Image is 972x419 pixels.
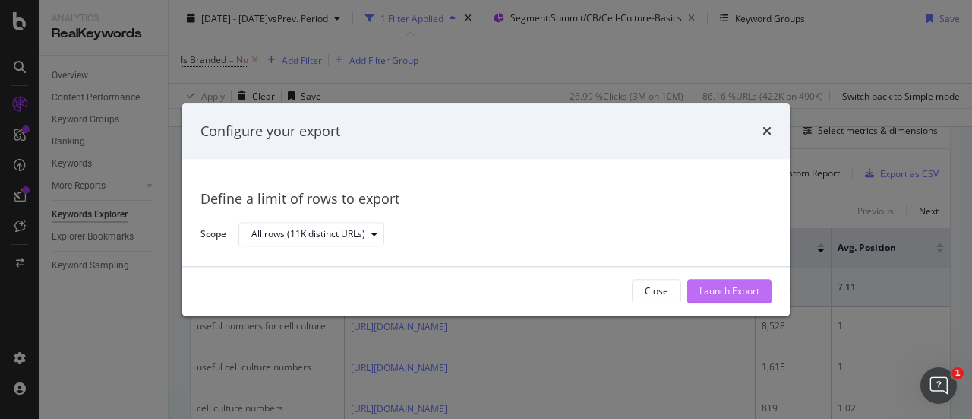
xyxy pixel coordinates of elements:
[200,122,340,141] div: Configure your export
[182,103,790,316] div: modal
[632,279,681,303] button: Close
[200,227,226,244] label: Scope
[251,230,365,240] div: All rows (11K distinct URLs)
[762,122,772,141] div: times
[238,223,384,247] button: All rows (11K distinct URLs)
[645,285,668,298] div: Close
[687,279,772,303] button: Launch Export
[951,367,964,379] span: 1
[200,190,772,210] div: Define a limit of rows to export
[920,367,957,404] iframe: Intercom live chat
[699,285,759,298] div: Launch Export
